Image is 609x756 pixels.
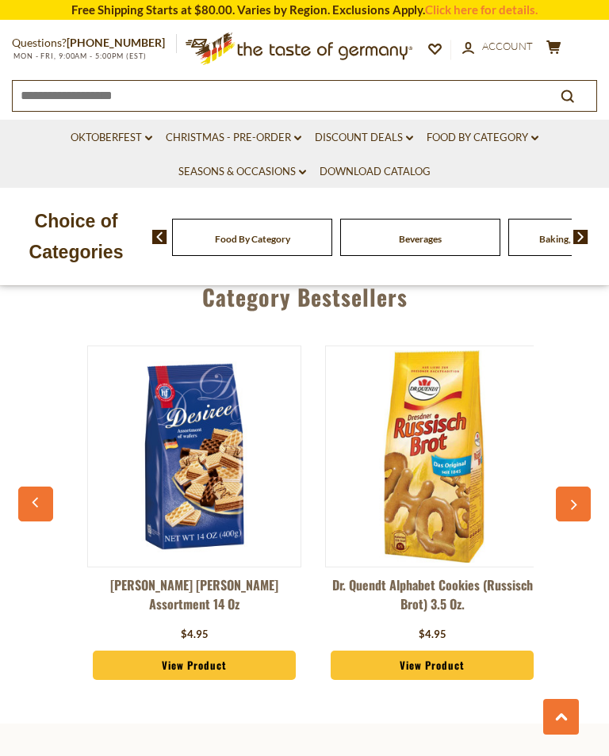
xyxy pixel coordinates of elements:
[419,627,446,643] div: $4.95
[425,2,538,17] a: Click here for details.
[427,129,538,147] a: Food By Category
[320,163,431,181] a: Download Catalog
[315,129,413,147] a: Discount Deals
[482,40,533,52] span: Account
[71,129,152,147] a: Oktoberfest
[326,350,538,563] img: Dr. Quendt Alphabet Cookies (Russisch Brot) 3.5 oz.
[331,651,534,681] a: View Product
[93,651,297,681] a: View Product
[325,575,539,623] a: Dr. Quendt Alphabet Cookies (Russisch Brot) 3.5 oz.
[215,233,290,245] a: Food By Category
[87,575,301,623] a: [PERSON_NAME] [PERSON_NAME] Assortment 14 oz
[181,627,209,643] div: $4.95
[166,129,301,147] a: Christmas - PRE-ORDER
[178,163,306,181] a: Seasons & Occasions
[462,38,533,55] a: Account
[67,36,165,49] a: [PHONE_NUMBER]
[12,52,147,60] span: MON - FRI, 9:00AM - 5:00PM (EST)
[88,350,301,563] img: Hans Freitag Desiree Wafer Assortment 14 oz
[573,230,588,244] img: next arrow
[152,230,167,244] img: previous arrow
[12,33,177,53] p: Questions?
[18,261,591,326] div: Category Bestsellers
[399,233,442,245] a: Beverages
